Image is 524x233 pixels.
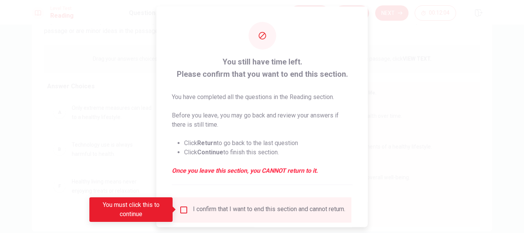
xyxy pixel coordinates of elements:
p: Before you leave, you may go back and review your answers if there is still time. [172,111,353,129]
strong: Return [197,139,217,146]
li: Click to go back to the last question [184,138,353,147]
div: You must click this to continue [89,197,173,222]
span: You still have time left. Please confirm that you want to end this section. [172,55,353,80]
span: You must click this to continue [179,205,188,214]
strong: Continue [197,148,223,155]
div: I confirm that I want to end this section and cannot return. [193,205,345,214]
em: Once you leave this section, you CANNOT return to it. [172,166,353,175]
li: Click to finish this section. [184,147,353,157]
p: You have completed all the questions in the Reading section. [172,92,353,101]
